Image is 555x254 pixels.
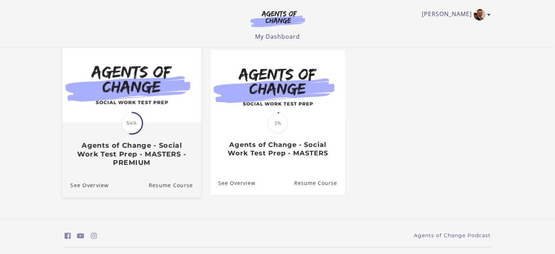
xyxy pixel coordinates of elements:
[422,9,487,20] a: Toggle menu
[218,141,337,157] h3: Agents of Change - Social Work Test Prep - MASTERS
[149,173,201,197] a: Agents of Change - Social Work Test Prep - MASTERS - PREMIUM: Resume Course
[62,173,108,197] a: Agents of Change - Social Work Test Prep - MASTERS - PREMIUM: See Overview
[255,33,300,41] a: My Dashboard
[65,232,71,239] i: https://www.facebook.com/groups/aswbtestprep (Open in a new window)
[77,232,84,239] i: https://www.youtube.com/c/AgentsofChangeTestPrepbyMeaganMitchell (Open in a new window)
[65,231,71,241] a: https://www.facebook.com/groups/aswbtestprep (Open in a new window)
[91,231,97,241] a: https://www.instagram.com/agentsofchangeprep/ (Open in a new window)
[294,171,344,195] a: Agents of Change - Social Work Test Prep - MASTERS: Resume Course
[122,113,142,133] span: 54%
[243,10,313,27] img: Agents of Change Logo
[70,141,193,167] h3: Agents of Change - Social Work Test Prep - MASTERS - PREMIUM
[268,113,288,133] span: 2%
[211,171,255,195] a: Agents of Change - Social Work Test Prep - MASTERS: See Overview
[77,231,84,241] a: https://www.youtube.com/c/AgentsofChangeTestPrepbyMeaganMitchell (Open in a new window)
[91,232,97,239] i: https://www.instagram.com/agentsofchangeprep/ (Open in a new window)
[414,232,491,239] a: Agents of Change Podcast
